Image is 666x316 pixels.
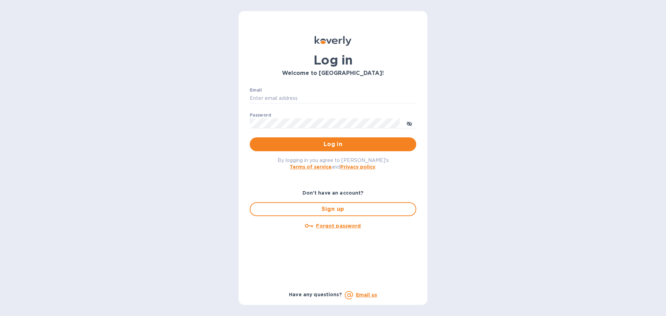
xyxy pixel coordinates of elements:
[255,140,411,148] span: Log in
[250,88,262,92] label: Email
[277,157,389,170] span: By logging in you agree to [PERSON_NAME]'s and .
[250,53,416,67] h1: Log in
[250,137,416,151] button: Log in
[402,116,416,130] button: toggle password visibility
[250,93,416,104] input: Enter email address
[250,70,416,77] h3: Welcome to [GEOGRAPHIC_DATA]!
[250,113,271,117] label: Password
[256,205,410,213] span: Sign up
[356,292,377,298] a: Email us
[289,292,342,297] b: Have any questions?
[250,202,416,216] button: Sign up
[290,164,332,170] a: Terms of service
[315,36,351,46] img: Koverly
[302,190,364,196] b: Don't have an account?
[340,164,375,170] a: Privacy policy
[316,223,361,229] u: Forgot password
